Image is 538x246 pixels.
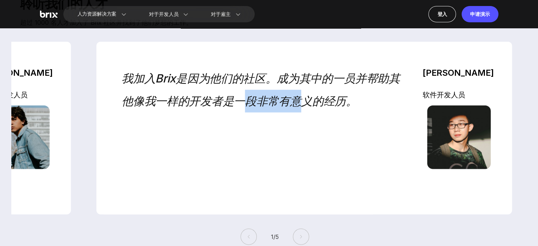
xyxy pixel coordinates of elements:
font: 登入 [437,11,447,17]
font: / [273,233,276,240]
img: 头像 [427,105,491,169]
font: [PERSON_NAME] [423,68,494,78]
font: 软件开发人员 [423,91,465,99]
font: 对于雇主 [211,11,230,18]
a: 登入 [428,6,456,22]
font: 申请演示 [470,11,490,17]
img: 白利糖度标志 [40,11,58,18]
font: 1 [271,233,273,240]
font: 我加入Brix是因为他们的社区。成为其中的一员并帮助其他像我一样的开发者是一段非常有意义的经历。 [122,71,400,108]
a: 申请演示 [462,6,498,22]
font: 人力资源解决方案 [77,10,117,18]
font: 5 [276,233,279,240]
font: 对于开发人员 [149,11,178,18]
